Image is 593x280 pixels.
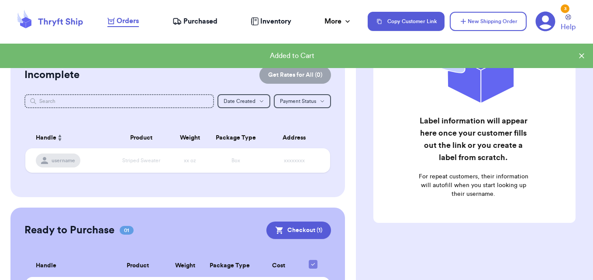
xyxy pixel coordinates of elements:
input: Search [24,94,214,108]
div: 3 [561,4,569,13]
button: Copy Customer Link [368,12,445,31]
th: Cost [256,255,301,277]
a: Help [561,14,576,32]
span: Handle [36,133,56,143]
div: More [324,16,352,27]
button: Checkout (1) [266,222,331,239]
span: Inventory [260,16,291,27]
span: xxxxxxxx [284,158,305,163]
span: Purchased [183,16,217,27]
p: For repeat customers, their information will autofill when you start looking up their username. [417,172,529,198]
div: Added to Cart [7,51,577,61]
span: Box [231,158,240,163]
span: Payment Status [280,99,316,104]
button: Payment Status [274,94,331,108]
span: Orders [117,16,139,26]
h2: Ready to Purchase [24,223,114,237]
span: Help [561,22,576,32]
a: Purchased [172,16,217,27]
span: Handle [36,261,56,270]
span: xx oz [184,158,196,163]
th: Weight [172,127,208,148]
th: Package Type [208,127,263,148]
th: Product [108,255,168,277]
a: 3 [535,11,555,31]
button: New Shipping Order [450,12,527,31]
a: Inventory [251,16,291,27]
span: username [52,157,75,164]
th: Weight [168,255,203,277]
th: Package Type [203,255,256,277]
h2: Incomplete [24,68,79,82]
a: Orders [107,16,139,27]
th: Address [263,127,331,148]
button: Date Created [217,94,270,108]
th: Product [111,127,172,148]
span: 01 [120,226,134,235]
button: Sort ascending [56,133,63,143]
span: Date Created [224,99,255,104]
h2: Label information will appear here once your customer fills out the link or you create a label fr... [417,115,529,164]
button: Get Rates for All (0) [259,66,331,84]
span: Striped Sweater [122,158,160,163]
